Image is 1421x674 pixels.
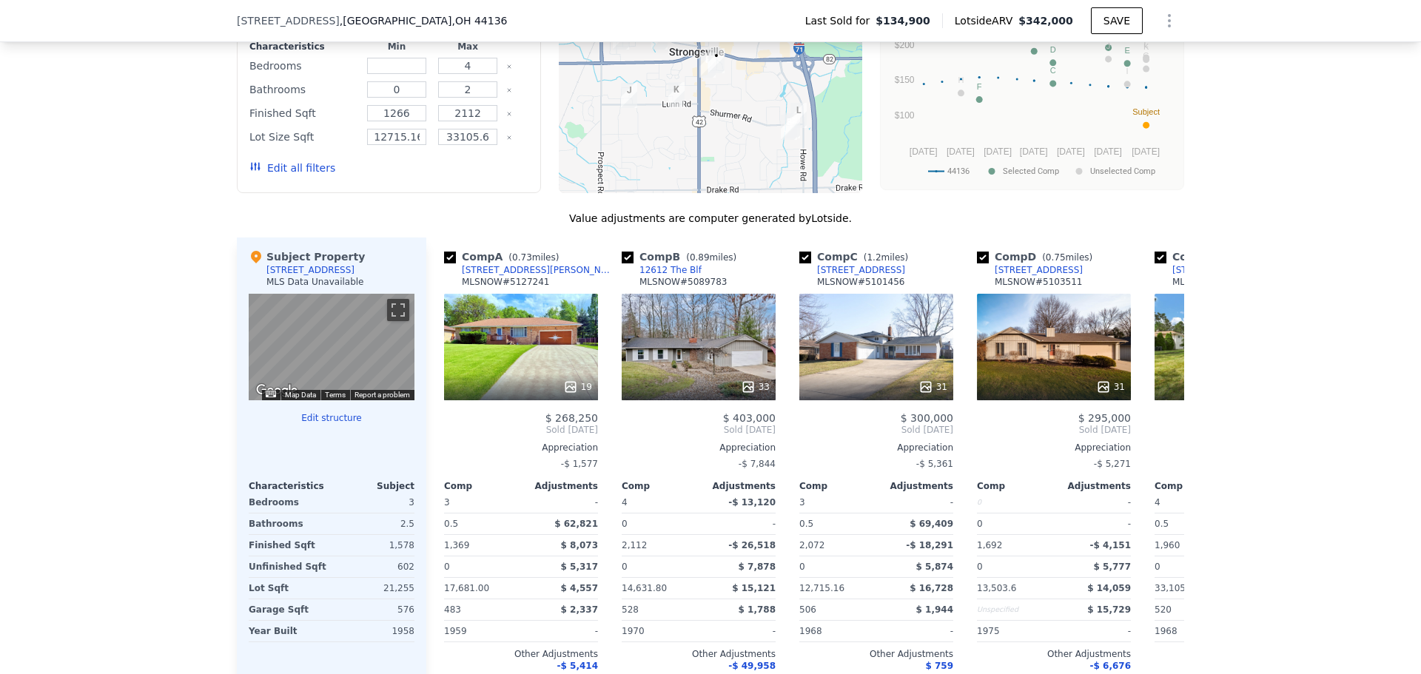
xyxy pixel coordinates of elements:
[1155,454,1309,474] div: -
[799,648,953,660] div: Other Adjustments
[444,604,461,615] span: 483
[622,497,628,508] span: 4
[249,103,358,124] div: Finished Sqft
[910,519,953,529] span: $ 69,409
[955,13,1018,28] span: Lotside ARV
[799,621,873,641] div: 1968
[867,252,881,263] span: 1.2
[444,249,565,264] div: Comp A
[1018,15,1073,27] span: $342,000
[1126,67,1129,75] text: I
[387,299,409,321] button: Toggle fullscreen view
[332,480,414,492] div: Subject
[977,82,982,91] text: F
[799,562,805,572] span: 0
[335,556,414,577] div: 602
[561,583,598,593] span: $ 4,557
[521,480,598,492] div: Adjustments
[1036,252,1098,263] span: ( miles)
[895,40,915,50] text: $200
[775,109,803,146] div: 16182 Robindale Dr
[699,480,776,492] div: Adjustments
[1155,540,1180,550] span: 1,960
[1155,513,1229,534] div: 0.5
[622,604,639,615] span: 528
[622,513,696,534] div: 0
[1057,146,1085,157] text: [DATE]
[1087,583,1131,593] span: $ 14,059
[355,391,410,399] a: Report a problem
[901,412,953,424] span: $ 300,000
[995,276,1082,288] div: MLSNOW # 5103511
[524,621,598,641] div: -
[728,661,776,671] span: -$ 49,958
[444,562,450,572] span: 0
[1172,276,1260,288] div: MLSNOW # 5141397
[249,412,414,424] button: Edit structure
[249,578,329,599] div: Lot Sqft
[977,264,1083,276] a: [STREET_ADDRESS]
[977,599,1051,620] div: Unspecified
[890,1,1175,186] div: A chart.
[561,459,598,469] span: -$ 1,577
[925,661,953,671] span: $ 759
[1155,264,1260,276] a: [STREET_ADDRESS]
[563,380,592,394] div: 19
[503,252,565,263] span: ( miles)
[622,442,776,454] div: Appreciation
[622,424,776,436] span: Sold [DATE]
[778,107,806,144] div: 16137 Robindale Dr
[702,513,776,534] div: -
[879,492,953,513] div: -
[561,540,598,550] span: $ 8,073
[662,76,691,113] div: 19445 Lunn Rd
[335,492,414,513] div: 3
[1155,648,1309,660] div: Other Adjustments
[249,55,358,76] div: Bedrooms
[739,562,776,572] span: $ 7,878
[622,562,628,572] span: 0
[506,87,512,93] button: Clear
[545,412,598,424] span: $ 268,250
[895,75,915,85] text: $150
[1132,107,1160,116] text: Subject
[561,562,598,572] span: $ 5,317
[916,604,953,615] span: $ 1,944
[817,264,905,276] div: [STREET_ADDRESS]
[249,294,414,400] div: Street View
[895,110,915,121] text: $100
[817,276,904,288] div: MLSNOW # 5101456
[237,211,1184,226] div: Value adjustments are computer generated by Lotside .
[249,41,358,53] div: Characteristics
[977,513,1051,534] div: 0
[335,513,414,534] div: 2.5
[237,13,340,28] span: [STREET_ADDRESS]
[1094,459,1131,469] span: -$ 5,271
[741,380,770,394] div: 33
[444,513,518,534] div: 0.5
[462,276,549,288] div: MLSNOW # 5127241
[1050,66,1056,75] text: C
[435,41,500,53] div: Max
[622,583,667,593] span: 14,631.80
[947,146,975,157] text: [DATE]
[1155,442,1309,454] div: Appreciation
[799,424,953,436] span: Sold [DATE]
[799,497,805,508] span: 3
[506,111,512,117] button: Clear
[739,459,776,469] span: -$ 7,844
[266,264,355,276] div: [STREET_ADDRESS]
[858,252,914,263] span: ( miles)
[1143,42,1149,51] text: K
[1106,41,1111,50] text: J
[512,252,532,263] span: 0.73
[639,264,702,276] div: 12612 The Blf
[799,540,824,550] span: 2,072
[249,535,329,556] div: Finished Sqft
[249,556,329,577] div: Unfinished Sqft
[444,497,450,508] span: 3
[1057,621,1131,641] div: -
[876,480,953,492] div: Adjustments
[444,442,598,454] div: Appreciation
[680,252,742,263] span: ( miles)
